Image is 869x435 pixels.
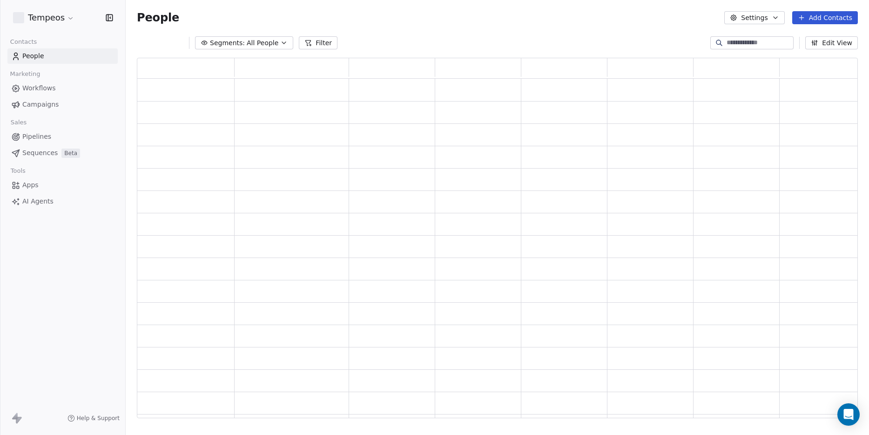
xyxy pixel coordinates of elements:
[61,149,80,158] span: Beta
[22,180,39,190] span: Apps
[22,132,51,142] span: Pipelines
[7,97,118,112] a: Campaigns
[137,79,866,419] div: grid
[7,177,118,193] a: Apps
[22,148,58,158] span: Sequences
[837,403,860,426] div: Open Intercom Messenger
[805,36,858,49] button: Edit View
[7,116,31,129] span: Sales
[210,38,245,48] span: Segments:
[7,48,118,64] a: People
[6,67,44,81] span: Marketing
[6,35,41,49] span: Contacts
[22,83,56,93] span: Workflows
[7,145,118,161] a: SequencesBeta
[724,11,784,24] button: Settings
[22,100,59,109] span: Campaigns
[137,11,179,25] span: People
[22,51,44,61] span: People
[11,10,76,26] button: Tempeos
[7,81,118,96] a: Workflows
[299,36,337,49] button: Filter
[7,129,118,144] a: Pipelines
[22,197,54,206] span: AI Agents
[77,415,120,422] span: Help & Support
[792,11,858,24] button: Add Contacts
[7,194,118,209] a: AI Agents
[67,415,120,422] a: Help & Support
[7,164,29,178] span: Tools
[247,38,278,48] span: All People
[28,12,65,24] span: Tempeos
